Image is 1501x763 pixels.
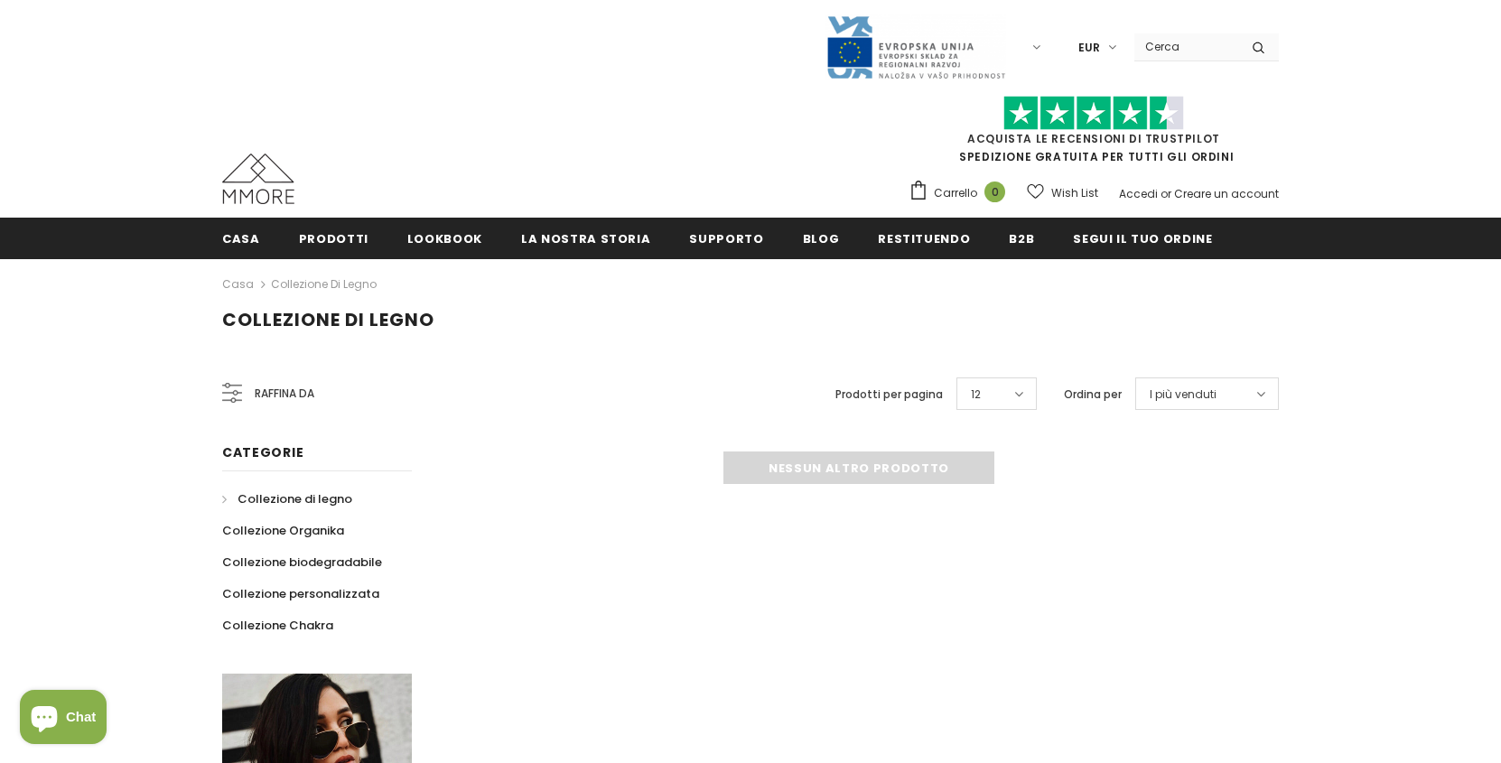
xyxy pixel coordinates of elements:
[1064,386,1122,404] label: Ordina per
[1051,184,1098,202] span: Wish List
[222,515,344,546] a: Collezione Organika
[222,307,434,332] span: Collezione di legno
[689,218,763,258] a: supporto
[222,546,382,578] a: Collezione biodegradabile
[835,386,943,404] label: Prodotti per pagina
[222,609,333,641] a: Collezione Chakra
[1174,186,1279,201] a: Creare un account
[222,483,352,515] a: Collezione di legno
[238,490,352,507] span: Collezione di legno
[521,230,650,247] span: La nostra storia
[689,230,763,247] span: supporto
[971,386,981,404] span: 12
[1119,186,1158,201] a: Accedi
[222,218,260,258] a: Casa
[222,154,294,204] img: Casi MMORE
[222,554,382,571] span: Collezione biodegradabile
[521,218,650,258] a: La nostra storia
[967,131,1220,146] a: Acquista le recensioni di TrustPilot
[984,181,1005,202] span: 0
[299,218,368,258] a: Prodotti
[825,39,1006,54] a: Javni Razpis
[1009,218,1034,258] a: B2B
[1009,230,1034,247] span: B2B
[222,585,379,602] span: Collezione personalizzata
[878,230,970,247] span: Restituendo
[222,230,260,247] span: Casa
[1150,386,1217,404] span: I più venduti
[803,218,840,258] a: Blog
[271,276,377,292] a: Collezione di legno
[1161,186,1171,201] span: or
[1073,230,1212,247] span: Segui il tuo ordine
[878,218,970,258] a: Restituendo
[222,522,344,539] span: Collezione Organika
[1073,218,1212,258] a: Segui il tuo ordine
[222,274,254,295] a: Casa
[909,180,1014,207] a: Carrello 0
[407,230,482,247] span: Lookbook
[14,690,112,749] inbox-online-store-chat: Shopify online store chat
[299,230,368,247] span: Prodotti
[934,184,977,202] span: Carrello
[407,218,482,258] a: Lookbook
[222,617,333,634] span: Collezione Chakra
[803,230,840,247] span: Blog
[1003,96,1184,131] img: Fidati di Pilot Stars
[909,104,1279,164] span: SPEDIZIONE GRATUITA PER TUTTI GLI ORDINI
[1078,39,1100,57] span: EUR
[1027,177,1098,209] a: Wish List
[825,14,1006,80] img: Javni Razpis
[222,578,379,609] a: Collezione personalizzata
[222,443,303,461] span: Categorie
[255,384,314,404] span: Raffina da
[1134,33,1238,60] input: Search Site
